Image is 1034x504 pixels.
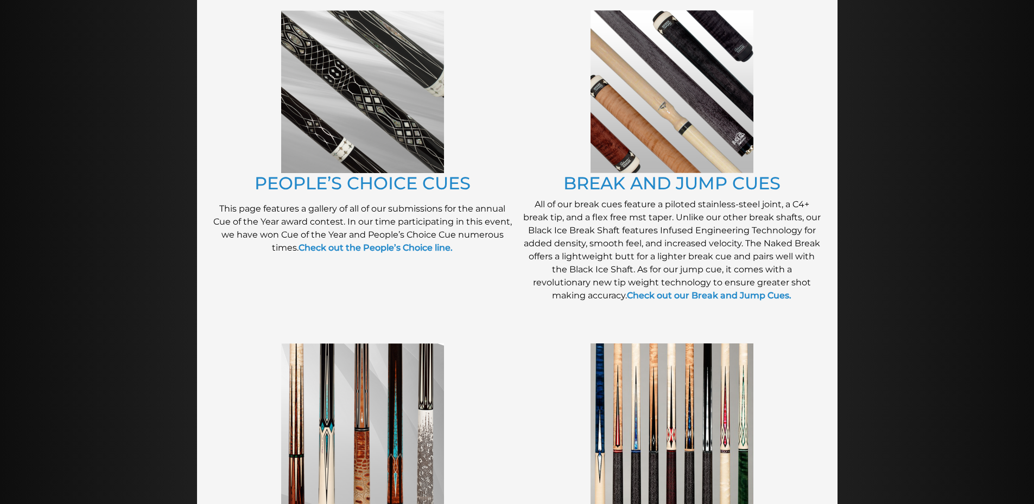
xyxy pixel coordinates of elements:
a: Check out the People’s Choice line. [299,243,453,253]
a: Check out our Break and Jump Cues. [627,290,791,301]
p: This page features a gallery of all of our submissions for the annual Cue of the Year award conte... [213,202,512,254]
a: PEOPLE’S CHOICE CUES [255,173,471,194]
a: BREAK AND JUMP CUES [563,173,781,194]
p: All of our break cues feature a piloted stainless-steel joint, a C4+ break tip, and a flex free m... [523,198,821,302]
